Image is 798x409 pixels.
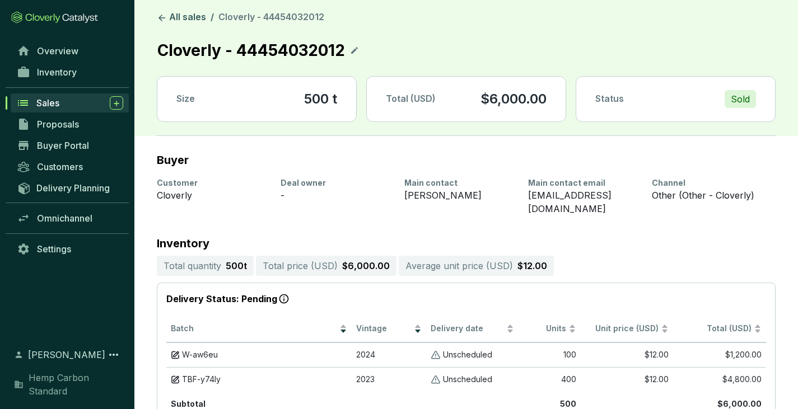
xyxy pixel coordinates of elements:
img: draft [171,374,180,385]
div: Main contact [404,177,515,189]
a: Overview [11,41,129,60]
p: Unscheduled [443,350,492,360]
a: All sales [155,11,208,25]
span: Proposals [37,119,79,130]
p: Inventory [157,238,776,249]
span: Buyer Portal [37,140,89,151]
p: Cloverly - 44454032012 [157,38,346,63]
p: Delivery Status: Pending [166,292,766,307]
p: Total quantity [164,259,221,272]
p: 500 t [226,259,247,272]
td: $1,200.00 [673,342,766,367]
span: Settings [37,243,71,255]
div: Deal owner [281,177,391,189]
td: 400 [519,367,580,392]
p: $6,000.00 [480,90,547,108]
span: Hemp Carbon Standard [29,371,123,398]
h2: Buyer [157,154,189,166]
div: Cloverly [157,189,267,202]
td: 2023 [352,367,426,392]
p: Average unit price ( USD ) [405,259,513,272]
span: Delivery Planning [36,182,110,194]
div: - [281,189,391,202]
span: Batch [171,323,337,334]
td: $12.00 [581,342,674,367]
span: Cloverly - 44454032012 [218,11,324,22]
div: Channel [652,177,762,189]
span: Vintage [356,323,411,334]
p: Size [176,93,195,105]
td: $12.00 [581,367,674,392]
a: Buyer Portal [11,136,129,155]
span: Total (USD) [386,93,436,104]
td: 2024 [352,342,426,367]
th: Vintage [352,316,426,343]
a: Settings [11,239,129,258]
span: Inventory [37,67,77,78]
b: $6,000.00 [717,399,762,408]
span: [PERSON_NAME] [28,348,105,361]
span: Total (USD) [707,323,752,333]
span: Customers [37,161,83,172]
span: Sales [36,97,59,109]
td: 100 [519,342,580,367]
th: Units [519,316,580,343]
th: Delivery date [426,316,519,343]
img: draft [171,350,180,360]
span: Delivery date [431,323,505,334]
img: Unscheduled [431,374,441,385]
span: Unit price (USD) [595,323,659,333]
p: Unscheduled [443,374,492,385]
p: $6,000.00 [342,259,390,272]
a: Sales [11,93,129,112]
li: / [211,11,214,25]
a: Delivery Planning [11,178,129,197]
img: Unscheduled [431,350,441,360]
a: Inventory [11,63,129,82]
p: Status [595,93,624,105]
p: Total price ( USD ) [263,259,338,272]
a: Omnichannel [11,209,129,228]
section: 500 t [304,90,337,108]
div: Other (Other - Cloverly) [652,189,762,202]
a: Proposals [11,115,129,134]
div: Main contact email [528,177,638,189]
span: Units [523,323,566,334]
div: [PERSON_NAME] [404,189,515,202]
div: Customer [157,177,267,189]
span: Omnichannel [37,213,92,224]
span: W-aw6eu [182,350,218,360]
span: TBF-y74ly [182,374,221,385]
p: $12.00 [517,259,547,272]
th: Batch [166,316,352,343]
b: Subtotal [171,399,206,408]
div: [EMAIL_ADDRESS][DOMAIN_NAME] [528,189,638,215]
span: Overview [37,45,78,57]
td: $4,800.00 [673,367,766,392]
a: Customers [11,157,129,176]
b: 500 [560,399,576,408]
